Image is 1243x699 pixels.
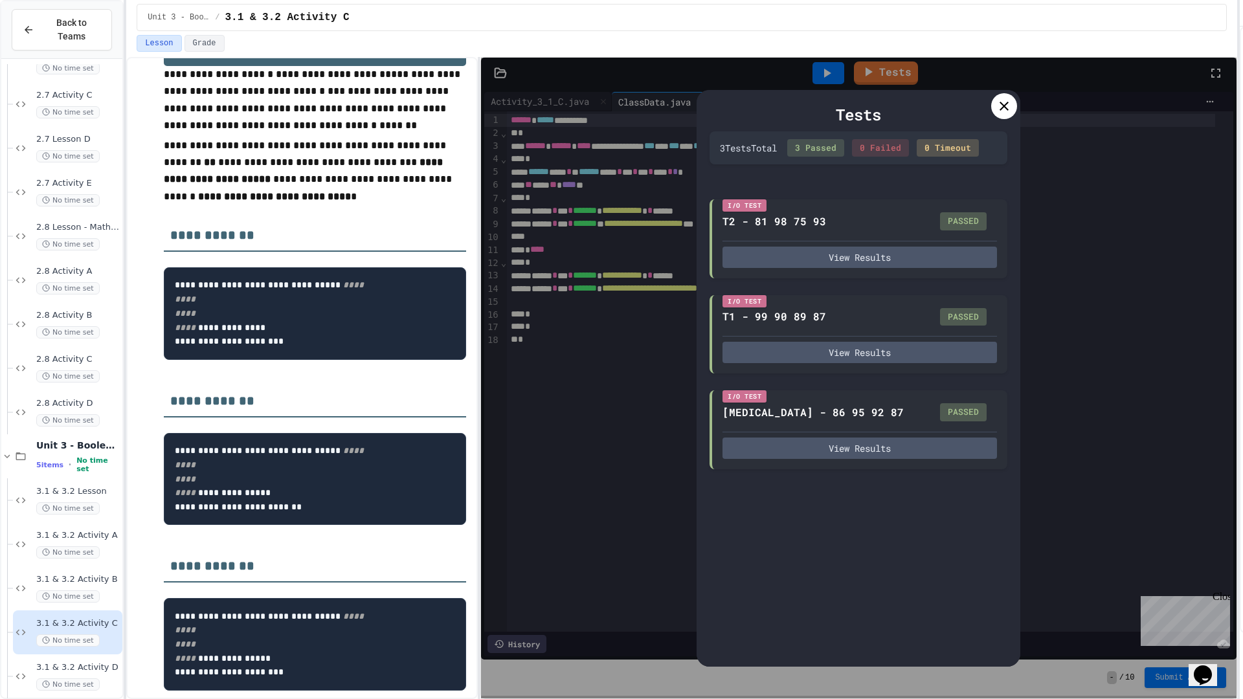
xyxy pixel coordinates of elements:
[722,405,904,420] div: [MEDICAL_DATA] - 86 95 92 87
[36,530,120,541] span: 3.1 & 3.2 Activity A
[36,662,120,673] span: 3.1 & 3.2 Activity D
[36,106,100,118] span: No time set
[36,238,100,250] span: No time set
[36,310,120,321] span: 2.8 Activity B
[722,342,997,363] button: View Results
[722,438,997,459] button: View Results
[185,35,225,52] button: Grade
[940,212,987,230] div: PASSED
[5,5,89,82] div: Chat with us now!Close
[69,460,71,470] span: •
[36,370,100,383] span: No time set
[36,439,120,451] span: Unit 3 - Boolean Expressions
[42,16,101,43] span: Back to Teams
[722,247,997,268] button: View Results
[36,150,100,162] span: No time set
[148,12,210,23] span: Unit 3 - Boolean Expressions
[36,266,120,277] span: 2.8 Activity A
[36,414,100,427] span: No time set
[36,461,63,469] span: 5 items
[940,403,987,421] div: PASSED
[940,308,987,326] div: PASSED
[1136,591,1230,646] iframe: chat widget
[36,194,100,206] span: No time set
[36,134,120,145] span: 2.7 Lesson D
[36,634,100,647] span: No time set
[710,103,1007,126] div: Tests
[225,10,349,25] span: 3.1 & 3.2 Activity C
[36,326,100,338] span: No time set
[36,178,120,189] span: 2.7 Activity E
[722,390,767,403] div: I/O Test
[36,618,120,629] span: 3.1 & 3.2 Activity C
[215,12,219,23] span: /
[36,678,100,691] span: No time set
[36,354,120,365] span: 2.8 Activity C
[36,590,100,603] span: No time set
[722,309,826,324] div: T1 - 99 90 89 87
[36,282,100,294] span: No time set
[1189,647,1230,686] iframe: chat widget
[36,398,120,409] span: 2.8 Activity D
[36,546,100,559] span: No time set
[36,90,120,101] span: 2.7 Activity C
[722,199,767,212] div: I/O Test
[722,295,767,307] div: I/O Test
[36,486,120,497] span: 3.1 & 3.2 Lesson
[720,141,777,155] div: 3 Test s Total
[76,456,120,473] span: No time set
[722,214,826,229] div: T2 - 81 98 75 93
[36,222,120,233] span: 2.8 Lesson - Math Class
[12,9,112,50] button: Back to Teams
[36,62,100,74] span: No time set
[36,574,120,585] span: 3.1 & 3.2 Activity B
[137,35,181,52] button: Lesson
[852,139,909,157] div: 0 Failed
[36,502,100,515] span: No time set
[787,139,844,157] div: 3 Passed
[917,139,979,157] div: 0 Timeout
